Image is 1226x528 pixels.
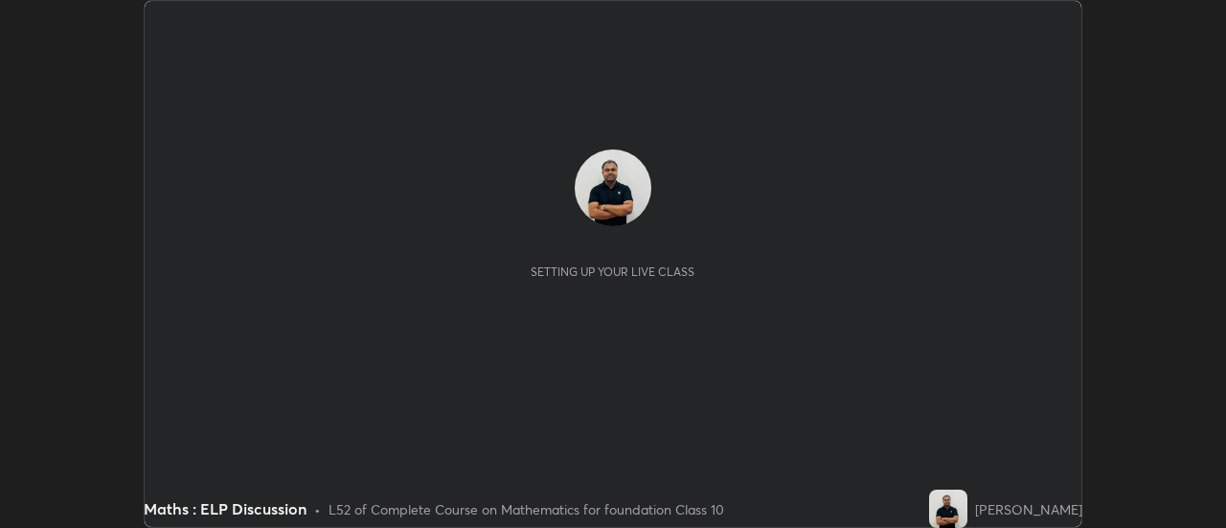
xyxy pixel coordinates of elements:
[531,264,694,279] div: Setting up your live class
[329,499,724,519] div: L52 of Complete Course on Mathematics for foundation Class 10
[144,497,306,520] div: Maths : ELP Discussion
[314,499,321,519] div: •
[929,490,967,528] img: bbd5f6fc1e684c10aef75d89bdaa4b6b.jpg
[975,499,1082,519] div: [PERSON_NAME]
[575,149,651,226] img: bbd5f6fc1e684c10aef75d89bdaa4b6b.jpg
